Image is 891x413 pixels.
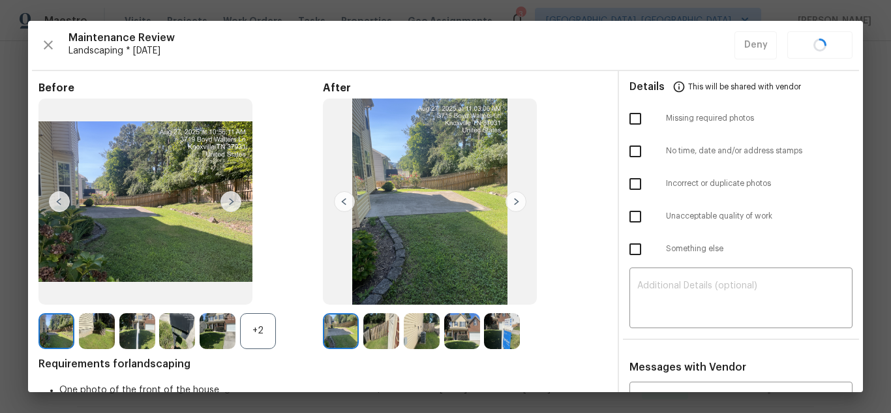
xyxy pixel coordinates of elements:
div: Missing required photos [619,102,863,135]
span: Unacceptable quality of work [666,211,853,222]
span: Maintenance Review [68,31,734,44]
div: Unacceptable quality of work [619,200,863,233]
span: Messages with Vendor [629,362,746,373]
span: Missing required photos [666,113,853,124]
img: right-chevron-button-url [220,191,241,212]
span: Before [38,82,323,95]
li: One photo of the front of the house [59,384,607,397]
div: No time, date and/or address stamps [619,135,863,168]
span: Requirements for landscaping [38,358,607,371]
img: left-chevron-button-url [334,191,355,212]
span: Landscaping * [DATE] [68,44,734,57]
span: After [323,82,607,95]
img: left-chevron-button-url [49,191,70,212]
span: Incorrect or duplicate photos [666,178,853,189]
img: right-chevron-button-url [506,191,526,212]
span: Something else [666,243,853,254]
div: Incorrect or duplicate photos [619,168,863,200]
span: No time, date and/or address stamps [666,145,853,157]
div: +2 [240,313,276,349]
div: Something else [619,233,863,266]
span: This will be shared with vendor [688,71,801,102]
span: Details [629,71,665,102]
